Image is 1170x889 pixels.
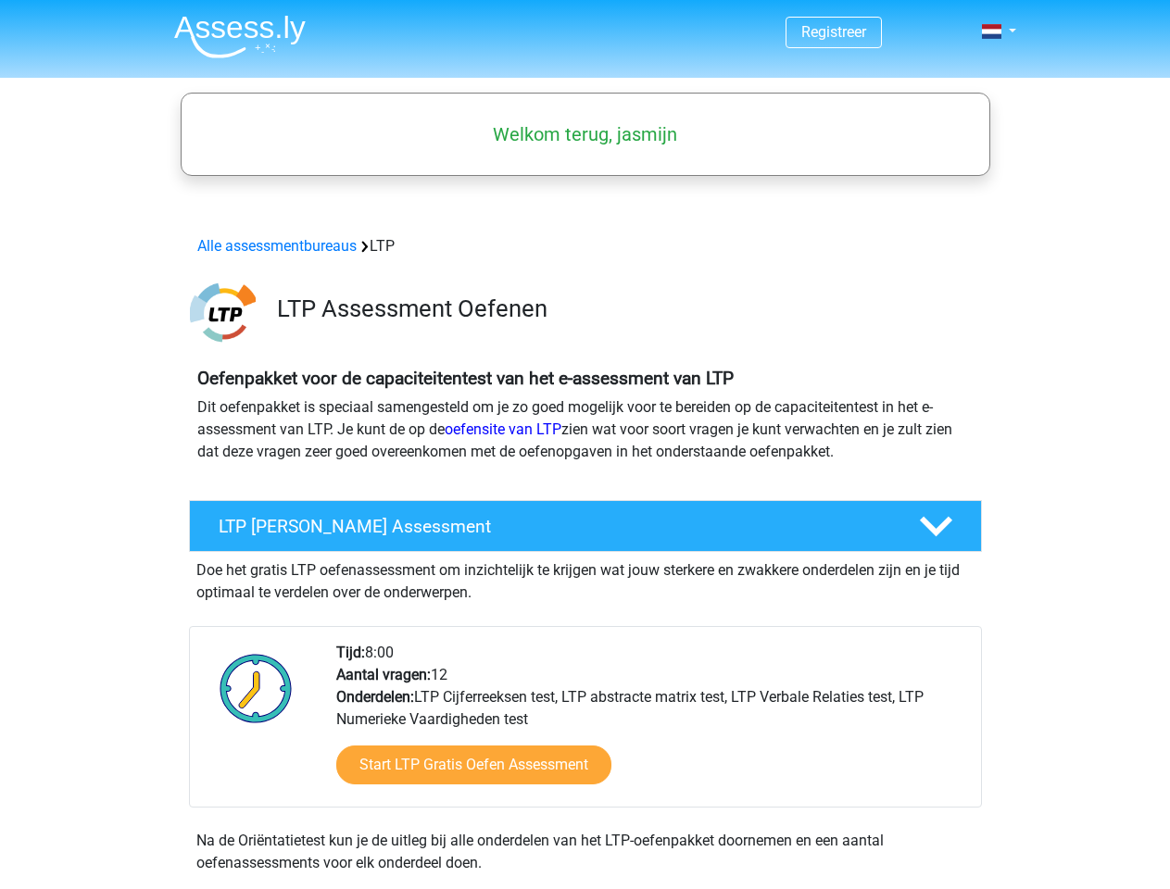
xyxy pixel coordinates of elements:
[197,368,734,389] b: Oefenpakket voor de capaciteitentest van het e-assessment van LTP
[336,644,365,661] b: Tijd:
[336,688,414,706] b: Onderdelen:
[190,123,981,145] h5: Welkom terug, jasmijn
[336,745,611,784] a: Start LTP Gratis Oefen Assessment
[445,420,561,438] a: oefensite van LTP
[219,516,889,537] h4: LTP [PERSON_NAME] Assessment
[190,235,981,257] div: LTP
[182,500,989,552] a: LTP [PERSON_NAME] Assessment
[189,830,982,874] div: Na de Oriëntatietest kun je de uitleg bij alle onderdelen van het LTP-oefenpakket doornemen en ee...
[277,294,967,323] h3: LTP Assessment Oefenen
[174,15,306,58] img: Assessly
[197,396,974,463] p: Dit oefenpakket is speciaal samengesteld om je zo goed mogelijk voor te bereiden op de capaciteit...
[801,23,866,41] a: Registreer
[322,642,980,807] div: 8:00 12 LTP Cijferreeksen test, LTP abstracte matrix test, LTP Verbale Relaties test, LTP Numerie...
[189,552,982,604] div: Doe het gratis LTP oefenassessment om inzichtelijk te krijgen wat jouw sterkere en zwakkere onder...
[190,280,256,345] img: ltp.png
[197,237,357,255] a: Alle assessmentbureaus
[336,666,431,683] b: Aantal vragen:
[209,642,303,734] img: Klok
